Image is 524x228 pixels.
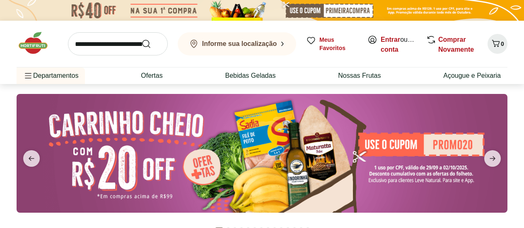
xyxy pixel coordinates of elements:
[17,31,58,55] img: Hortifruti
[488,34,507,54] button: Carrinho
[438,36,474,53] a: Comprar Novamente
[319,36,357,52] span: Meus Favoritos
[23,66,33,86] button: Menu
[141,71,162,81] a: Ofertas
[225,71,276,81] a: Bebidas Geladas
[23,66,78,86] span: Departamentos
[68,32,168,55] input: search
[478,150,507,167] button: next
[178,32,296,55] button: Informe sua localização
[338,71,381,81] a: Nossas Frutas
[381,36,400,43] a: Entrar
[17,94,507,213] img: cupom
[306,36,357,52] a: Meus Favoritos
[17,150,46,167] button: previous
[141,39,161,49] button: Submit Search
[501,41,504,47] span: 0
[381,35,418,55] span: ou
[202,40,277,47] b: Informe sua localização
[443,71,501,81] a: Açougue e Peixaria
